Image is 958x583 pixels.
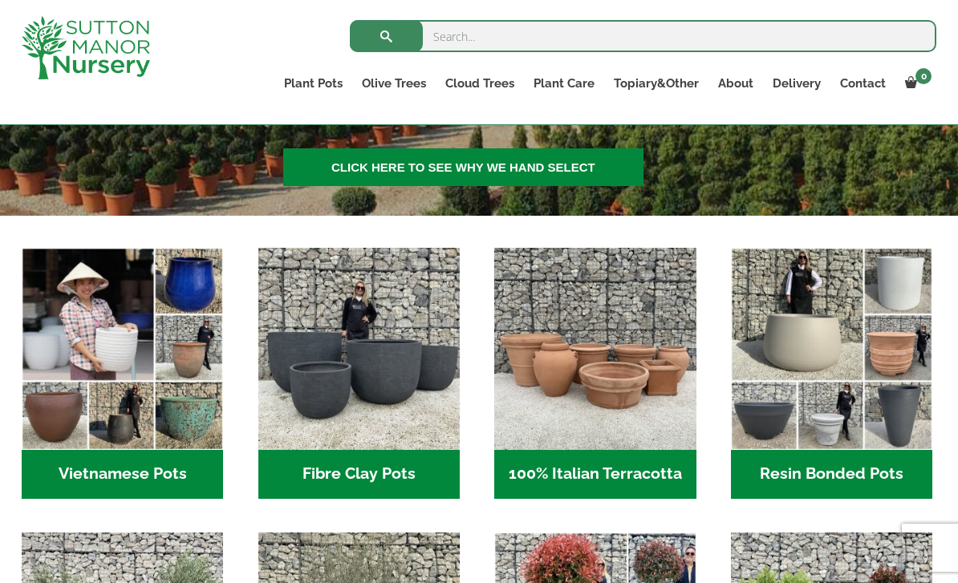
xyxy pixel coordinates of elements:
[763,72,830,95] a: Delivery
[436,72,524,95] a: Cloud Trees
[258,248,460,499] a: Visit product category Fibre Clay Pots
[708,72,763,95] a: About
[830,72,895,95] a: Contact
[604,72,708,95] a: Topiary&Other
[22,450,223,500] h2: Vietnamese Pots
[22,248,223,449] img: Home - 6E921A5B 9E2F 4B13 AB99 4EF601C89C59 1 105 c
[22,248,223,499] a: Visit product category Vietnamese Pots
[731,248,932,449] img: Home - 67232D1B A461 444F B0F6 BDEDC2C7E10B 1 105 c
[258,248,460,449] img: Home - 8194B7A3 2818 4562 B9DD 4EBD5DC21C71 1 105 c 1
[731,450,932,500] h2: Resin Bonded Pots
[494,248,696,449] img: Home - 1B137C32 8D99 4B1A AA2F 25D5E514E47D 1 105 c
[352,72,436,95] a: Olive Trees
[524,72,604,95] a: Plant Care
[494,450,696,500] h2: 100% Italian Terracotta
[494,248,696,499] a: Visit product category 100% Italian Terracotta
[895,72,936,95] a: 0
[22,16,150,79] img: logo
[915,68,932,84] span: 0
[731,248,932,499] a: Visit product category Resin Bonded Pots
[274,72,352,95] a: Plant Pots
[258,450,460,500] h2: Fibre Clay Pots
[350,20,936,52] input: Search...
